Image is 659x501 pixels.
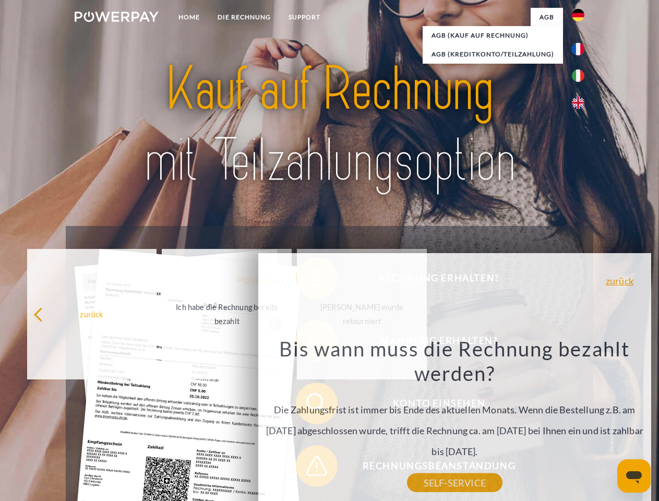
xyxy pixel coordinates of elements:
a: DIE RECHNUNG [209,8,280,27]
img: title-powerpay_de.svg [100,50,559,200]
a: agb [531,8,563,27]
a: AGB (Kreditkonto/Teilzahlung) [423,45,563,64]
div: Ich habe die Rechnung bereits bezahlt [168,300,285,328]
img: logo-powerpay-white.svg [75,11,159,22]
img: it [572,69,584,82]
a: zurück [606,276,633,285]
a: AGB (Kauf auf Rechnung) [423,26,563,45]
div: zurück [33,307,151,321]
img: fr [572,43,584,55]
div: Die Zahlungsfrist ist immer bis Ende des aktuellen Monats. Wenn die Bestellung z.B. am [DATE] abg... [264,336,645,483]
img: en [572,97,584,109]
a: Home [170,8,209,27]
a: SELF-SERVICE [407,473,502,492]
h3: Bis wann muss die Rechnung bezahlt werden? [264,336,645,386]
img: de [572,9,584,21]
a: SUPPORT [280,8,329,27]
iframe: Schaltfläche zum Öffnen des Messaging-Fensters [617,459,651,493]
